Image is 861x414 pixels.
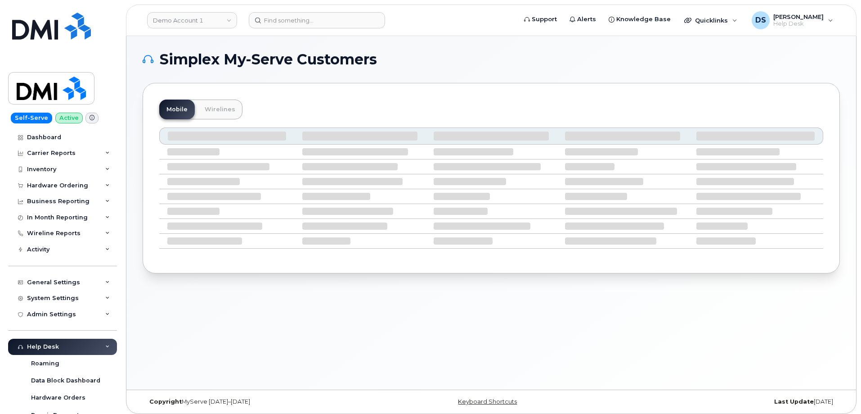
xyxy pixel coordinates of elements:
[143,398,375,405] div: MyServe [DATE]–[DATE]
[160,53,377,66] span: Simplex My-Serve Customers
[149,398,182,405] strong: Copyright
[197,100,242,119] a: Wirelines
[458,398,517,405] a: Keyboard Shortcuts
[607,398,840,405] div: [DATE]
[159,100,195,119] a: Mobile
[774,398,814,405] strong: Last Update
